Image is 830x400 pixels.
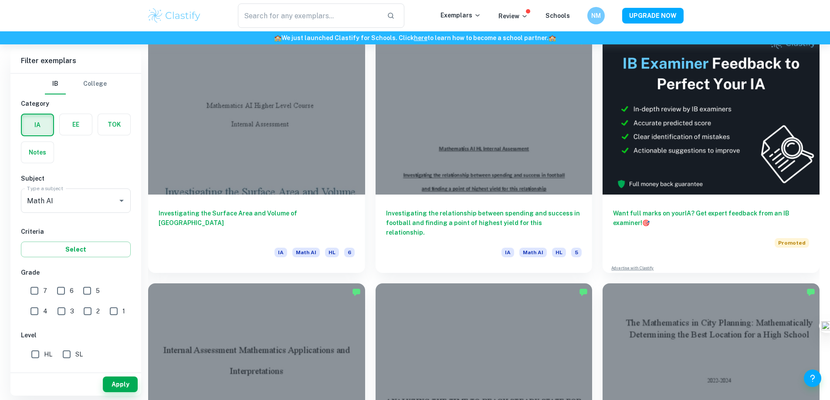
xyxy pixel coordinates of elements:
[642,219,650,226] span: 🎯
[115,195,128,207] button: Open
[344,248,355,257] span: 6
[43,306,47,316] span: 4
[21,242,131,257] button: Select
[549,34,556,41] span: 🏫
[21,174,131,183] h6: Subject
[613,208,809,228] h6: Want full marks on your IA ? Get expert feedback from an IB examiner!
[501,248,514,257] span: IA
[376,32,593,273] a: Investigating the relationship between spending and success in football and finding a point of hi...
[21,330,131,340] h6: Level
[10,49,141,73] h6: Filter exemplars
[44,350,52,359] span: HL
[386,208,582,237] h6: Investigating the relationship between spending and success in football and finding a point of hi...
[83,74,107,94] button: College
[611,265,654,271] a: Advertise with Clastify
[96,286,100,296] span: 5
[519,248,547,257] span: Math AI
[43,286,47,296] span: 7
[622,8,684,24] button: UPGRADE NOW
[571,248,582,257] span: 5
[498,11,528,21] p: Review
[292,248,320,257] span: Math AI
[775,238,809,248] span: Promoted
[159,208,355,237] h6: Investigating the Surface Area and Volume of [GEOGRAPHIC_DATA]
[806,288,815,296] img: Marked
[45,74,107,94] div: Filter type choice
[603,32,820,195] img: Thumbnail
[96,306,100,316] span: 2
[587,7,605,24] button: NM
[27,185,63,192] label: Type a subject
[440,10,481,20] p: Exemplars
[545,12,570,19] a: Schools
[21,142,54,163] button: Notes
[579,288,588,296] img: Marked
[274,34,281,41] span: 🏫
[103,376,138,392] button: Apply
[274,248,287,257] span: IA
[122,306,125,316] span: 1
[238,3,380,28] input: Search for any exemplars...
[21,227,131,236] h6: Criteria
[352,288,361,296] img: Marked
[21,99,131,108] h6: Category
[414,34,427,41] a: here
[22,114,53,135] button: IA
[70,286,74,296] span: 6
[45,74,66,94] button: IB
[591,11,601,20] h6: NM
[325,248,339,257] span: HL
[70,306,74,316] span: 3
[148,32,365,273] a: Investigating the Surface Area and Volume of [GEOGRAPHIC_DATA]IAMath AIHL6
[60,114,92,135] button: EE
[98,114,130,135] button: TOK
[147,7,202,24] img: Clastify logo
[21,268,131,277] h6: Grade
[552,248,566,257] span: HL
[75,350,83,359] span: SL
[603,32,820,273] a: Want full marks on yourIA? Get expert feedback from an IB examiner!PromotedAdvertise with Clastify
[2,33,828,43] h6: We just launched Clastify for Schools. Click to learn how to become a school partner.
[804,370,821,387] button: Help and Feedback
